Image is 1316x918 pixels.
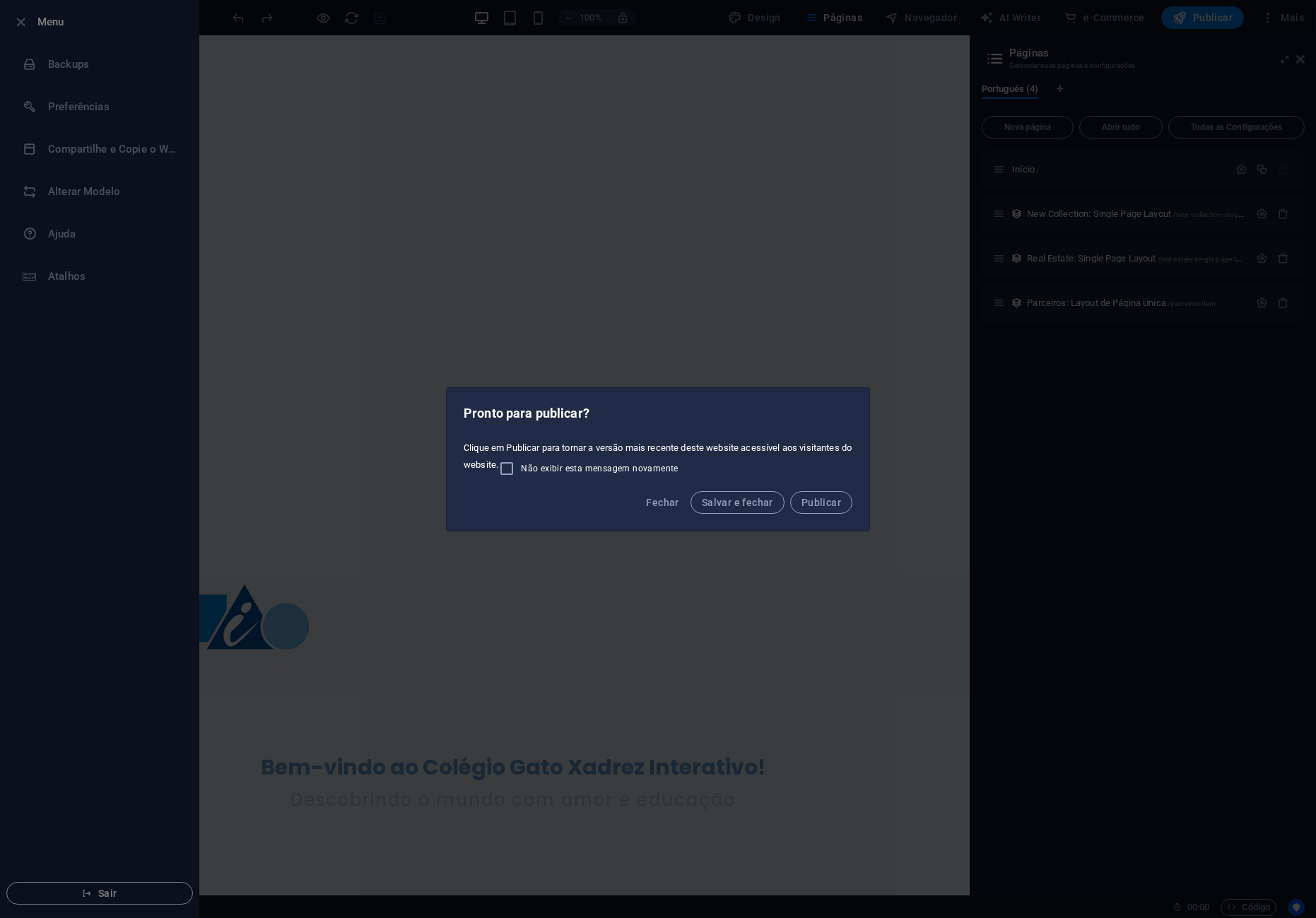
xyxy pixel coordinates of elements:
[521,463,678,474] span: Não exibir esta mensagem novamente
[801,497,841,508] span: Publicar
[646,497,678,508] span: Fechar
[691,491,785,514] button: Salvar e fechar
[790,491,852,514] button: Publicar
[464,405,852,422] h2: Pronto para publicar?
[447,436,869,483] div: Clique em Publicar para tornar a versão mais recente deste website acessível aos visitantes do we...
[640,491,684,514] button: Fechar
[702,497,773,508] span: Salvar e fechar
